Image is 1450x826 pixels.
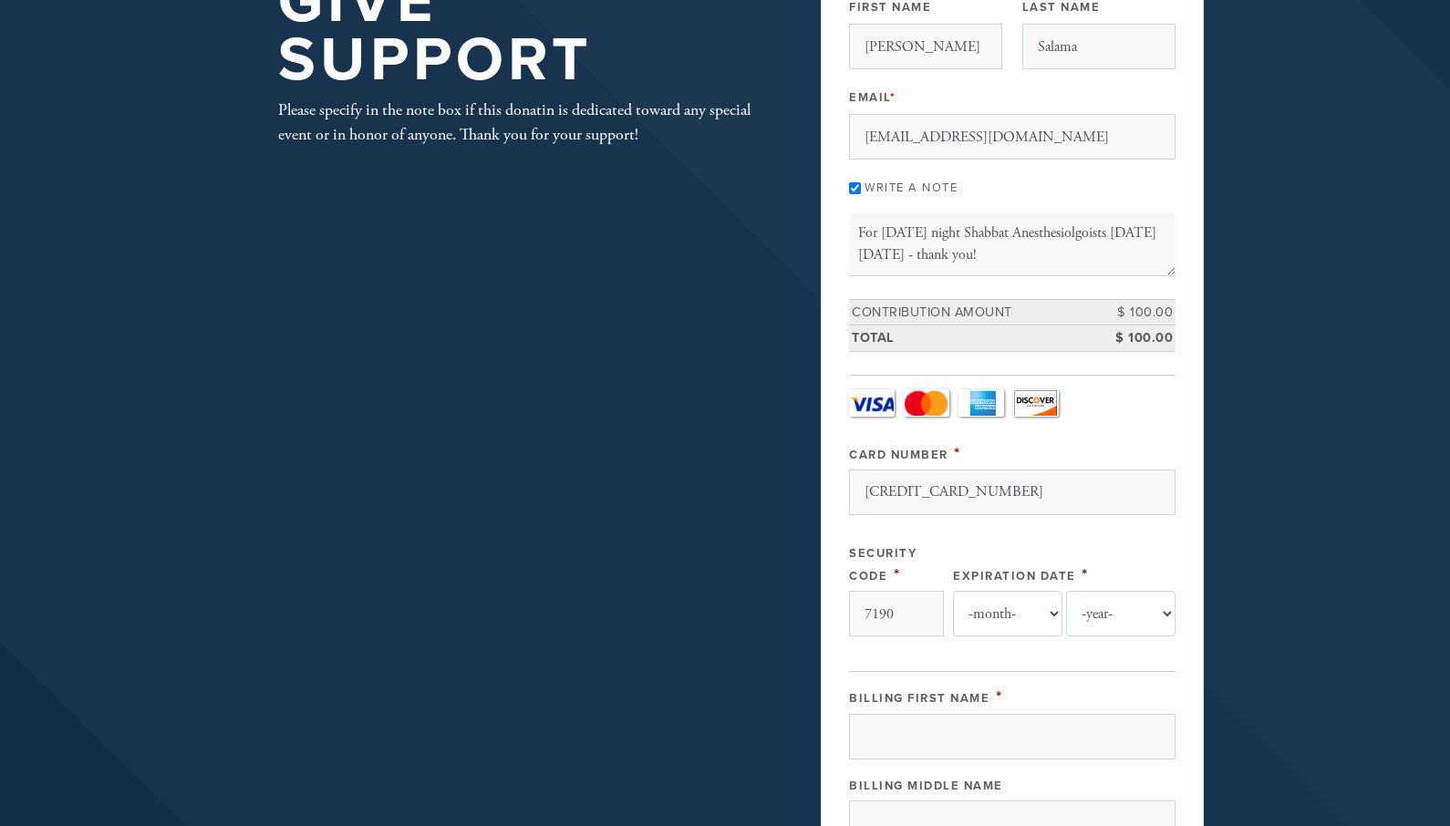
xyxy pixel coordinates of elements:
td: $ 100.00 [1093,325,1176,352]
label: Security Code [849,546,917,583]
span: This field is required. [1082,564,1089,584]
label: Billing First Name [849,691,989,706]
span: This field is required. [894,564,901,584]
span: This field is required. [996,687,1003,707]
a: Amex [958,389,1004,417]
select: Expiration Date month [953,591,1062,636]
a: MasterCard [904,389,949,417]
label: Card Number [849,448,948,462]
label: Billing Middle Name [849,779,1003,793]
span: This field is required. [890,90,896,105]
td: $ 100.00 [1093,299,1176,325]
div: Please specify in the note box if this donatin is dedicated toward any special event or in honor ... [278,98,761,147]
select: Expiration Date year [1066,591,1176,636]
label: Write a note [865,181,958,195]
a: Discover [1013,389,1059,417]
td: Total [849,325,1093,352]
a: Visa [849,389,895,417]
label: Expiration Date [953,569,1076,583]
label: Email [849,89,896,106]
span: This field is required. [954,443,961,463]
td: Contribution Amount [849,299,1093,325]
